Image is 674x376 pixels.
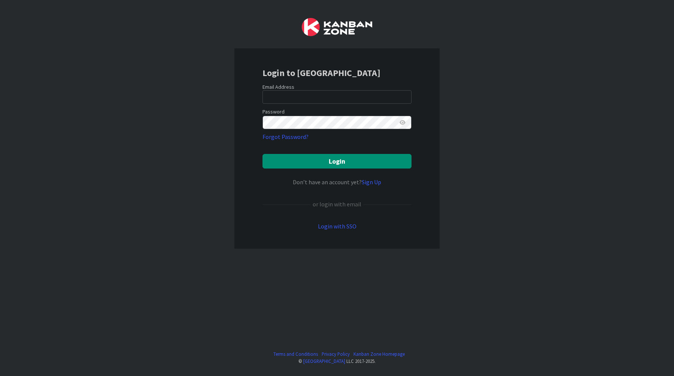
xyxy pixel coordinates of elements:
[362,178,381,186] a: Sign Up
[262,132,309,141] a: Forgot Password?
[262,108,285,116] label: Password
[262,84,294,90] label: Email Address
[303,358,345,364] a: [GEOGRAPHIC_DATA]
[262,154,412,169] button: Login
[302,18,372,36] img: Kanban Zone
[322,351,350,358] a: Privacy Policy
[273,351,318,358] a: Terms and Conditions
[311,200,363,209] div: or login with email
[262,178,412,187] div: Don’t have an account yet?
[353,351,405,358] a: Kanban Zone Homepage
[262,67,380,79] b: Login to [GEOGRAPHIC_DATA]
[270,358,405,365] div: © LLC 2017- 2025 .
[318,222,356,230] a: Login with SSO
